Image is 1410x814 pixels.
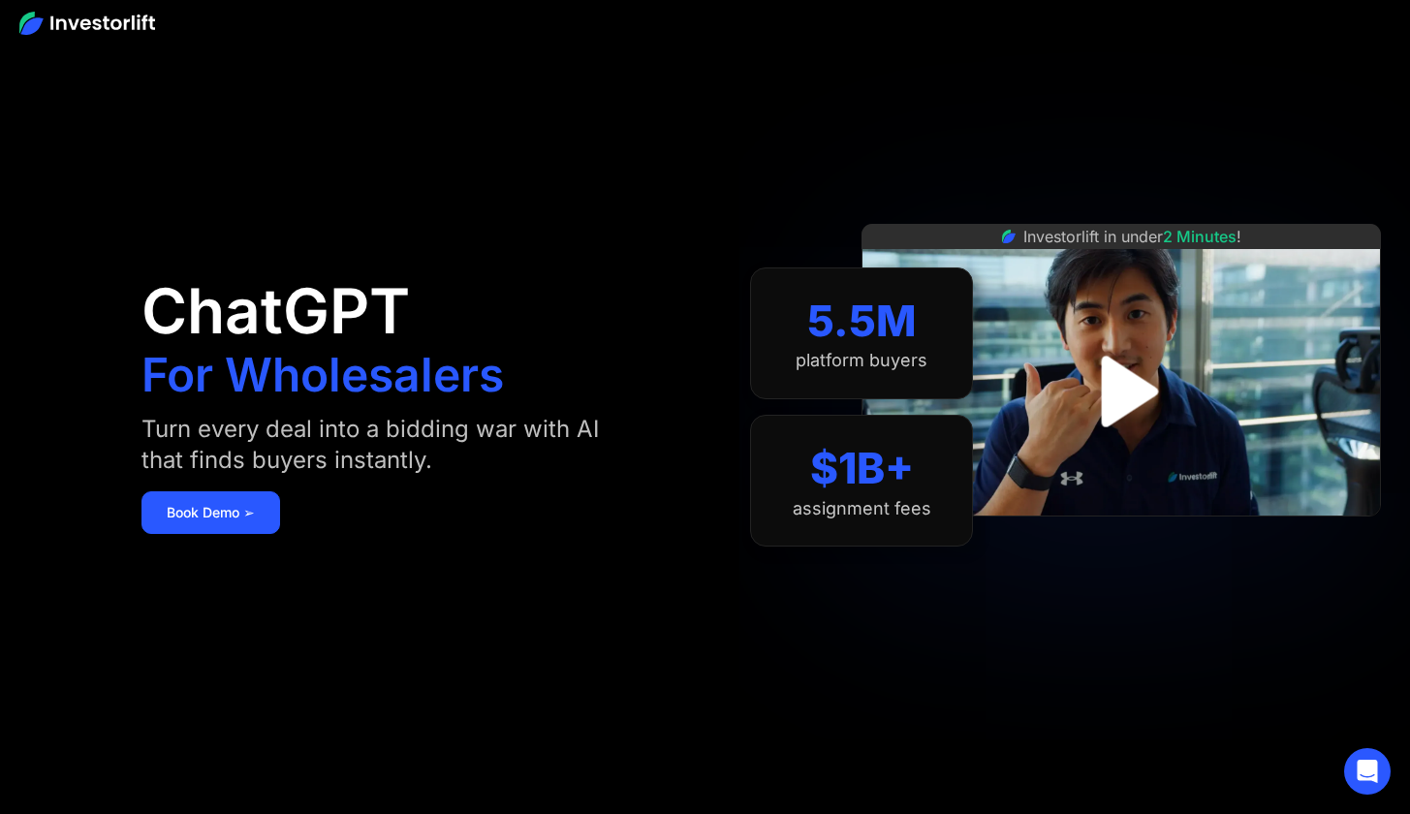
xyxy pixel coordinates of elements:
div: platform buyers [796,350,927,371]
h1: For Wholesalers [141,352,504,398]
div: assignment fees [793,498,931,519]
div: Open Intercom Messenger [1344,748,1391,795]
div: $1B+ [810,443,914,494]
a: open lightbox [1063,333,1179,450]
iframe: Customer reviews powered by Trustpilot [976,526,1267,549]
div: Turn every deal into a bidding war with AI that finds buyers instantly. [141,414,644,476]
div: 5.5M [807,296,917,347]
div: Investorlift in under ! [1023,225,1241,248]
span: 2 Minutes [1163,227,1237,246]
a: Book Demo ➢ [141,491,280,534]
h1: ChatGPT [141,280,410,342]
